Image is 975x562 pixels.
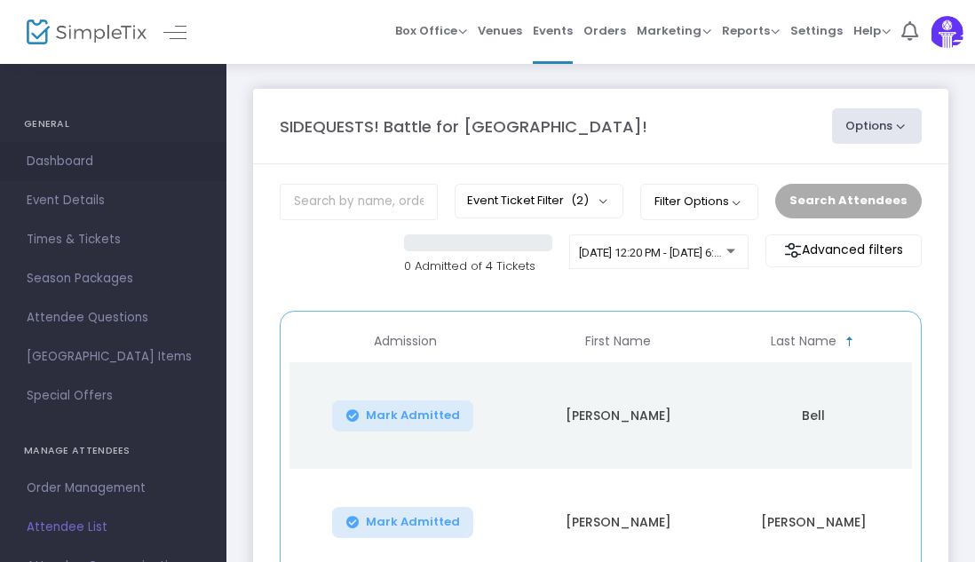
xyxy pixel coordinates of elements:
input: Search by name, order number, email, ip address [280,184,438,220]
span: Help [853,22,891,39]
span: Orders [583,8,626,53]
span: Mark Admitted [366,515,460,529]
span: [DATE] 12:20 PM - [DATE] 6:45 PM • 4 attendees [579,246,818,259]
span: Attendee List [27,516,200,539]
span: (2) [571,194,589,208]
span: Mark Admitted [366,408,460,423]
span: Events [533,8,573,53]
p: 0 Admitted of 4 Tickets [404,257,551,275]
span: Reports [722,22,780,39]
button: Mark Admitted [332,507,474,538]
m-button: Advanced filters [765,234,922,267]
button: Filter Options [640,184,758,219]
m-panel-title: SIDEQUESTS! Battle for [GEOGRAPHIC_DATA]! [280,115,647,139]
span: Sortable [843,335,857,349]
td: [PERSON_NAME] [520,362,716,469]
span: [GEOGRAPHIC_DATA] Items [27,345,200,368]
span: Marketing [637,22,711,39]
button: Event Ticket Filter(2) [455,184,623,218]
span: Last Name [771,334,836,349]
span: First Name [585,334,651,349]
span: Special Offers [27,384,200,408]
h4: GENERAL [24,107,202,142]
span: Order Management [27,477,200,500]
span: Settings [790,8,843,53]
h4: MANAGE ATTENDEES [24,433,202,469]
span: Attendee Questions [27,306,200,329]
td: Bell [716,362,911,469]
span: Box Office [395,22,467,39]
button: Options [832,108,923,144]
button: Mark Admitted [332,400,474,431]
span: Dashboard [27,150,200,173]
span: Event Details [27,189,200,212]
span: Admission [374,334,437,349]
span: Season Packages [27,267,200,290]
img: filter [784,241,802,259]
span: Times & Tickets [27,228,200,251]
span: Venues [478,8,522,53]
